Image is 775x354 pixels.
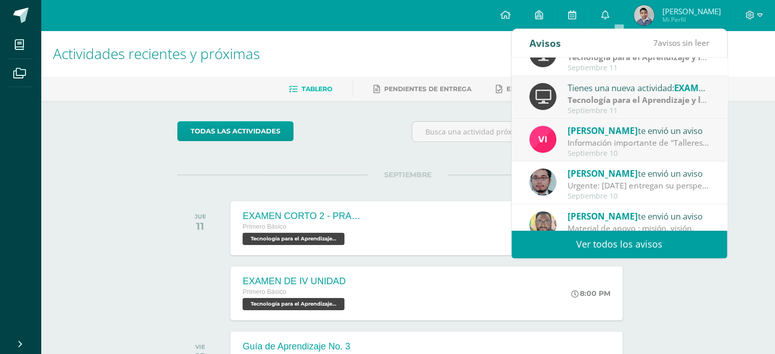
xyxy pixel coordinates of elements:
div: Material de apoyo : misión, visión, [568,223,709,234]
span: [PERSON_NAME] [662,6,720,16]
span: Pendientes de entrega [384,85,471,93]
span: [PERSON_NAME] [568,125,637,137]
input: Busca una actividad próxima aquí... [412,122,638,142]
span: Tecnología para el Aprendizaje y la Comunicación (Informática) 'A' [243,298,344,310]
div: te envió un aviso [568,124,709,137]
span: Tablero [302,85,332,93]
div: Septiembre 11 [568,64,709,72]
span: Primero Básico [243,288,286,295]
a: todas las Actividades [177,121,293,141]
a: Entregadas [496,81,552,97]
div: Guía de Aprendizaje No. 3 [243,341,350,352]
span: [PERSON_NAME] [568,210,637,222]
div: JUE [195,213,206,220]
div: | Prueba de Logro [568,51,709,63]
img: 712781701cd376c1a616437b5c60ae46.png [529,211,556,238]
a: Pendientes de entrega [373,81,471,97]
div: | Zona [568,94,709,106]
span: Entregadas [506,85,552,93]
span: SEPTIEMBRE [368,170,448,179]
div: Septiembre 10 [568,149,709,158]
span: Primero Básico [243,223,286,230]
div: te envió un aviso [568,209,709,223]
a: Ver todos los avisos [512,230,727,258]
div: Septiembre 11 [568,106,709,115]
div: Septiembre 10 [568,192,709,201]
img: bd6d0aa147d20350c4821b7c643124fa.png [529,126,556,153]
div: Tienes una nueva actividad: [568,81,709,94]
div: 8:00 PM [571,289,610,298]
span: [PERSON_NAME] [568,168,637,179]
span: avisos sin leer [653,37,709,48]
div: Avisos [529,29,561,57]
span: Actividades recientes y próximas [53,44,260,63]
a: Tablero [289,81,332,97]
div: 11 [195,220,206,232]
div: te envió un aviso [568,167,709,180]
div: VIE [195,343,205,350]
img: 5fac68162d5e1b6fbd390a6ac50e103d.png [529,169,556,196]
div: Información importante de "Talleres".: Buenas tardes estimados estudiantes. Quiero solicitar de s... [568,137,709,149]
div: EXAMEN CORTO 2 - PRACTICO- [243,211,365,222]
span: Tecnología para el Aprendizaje y la Comunicación (Informática) 'A' [243,233,344,245]
div: EXAMEN DE IV UNIDAD [243,276,347,287]
img: f4473e623159990971e5e6cb1d1531cc.png [634,5,654,25]
div: Urgente: Mañana entregan su perspectiva con FONDO de cielo [568,180,709,192]
span: 7 [653,37,658,48]
span: Mi Perfil [662,15,720,24]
